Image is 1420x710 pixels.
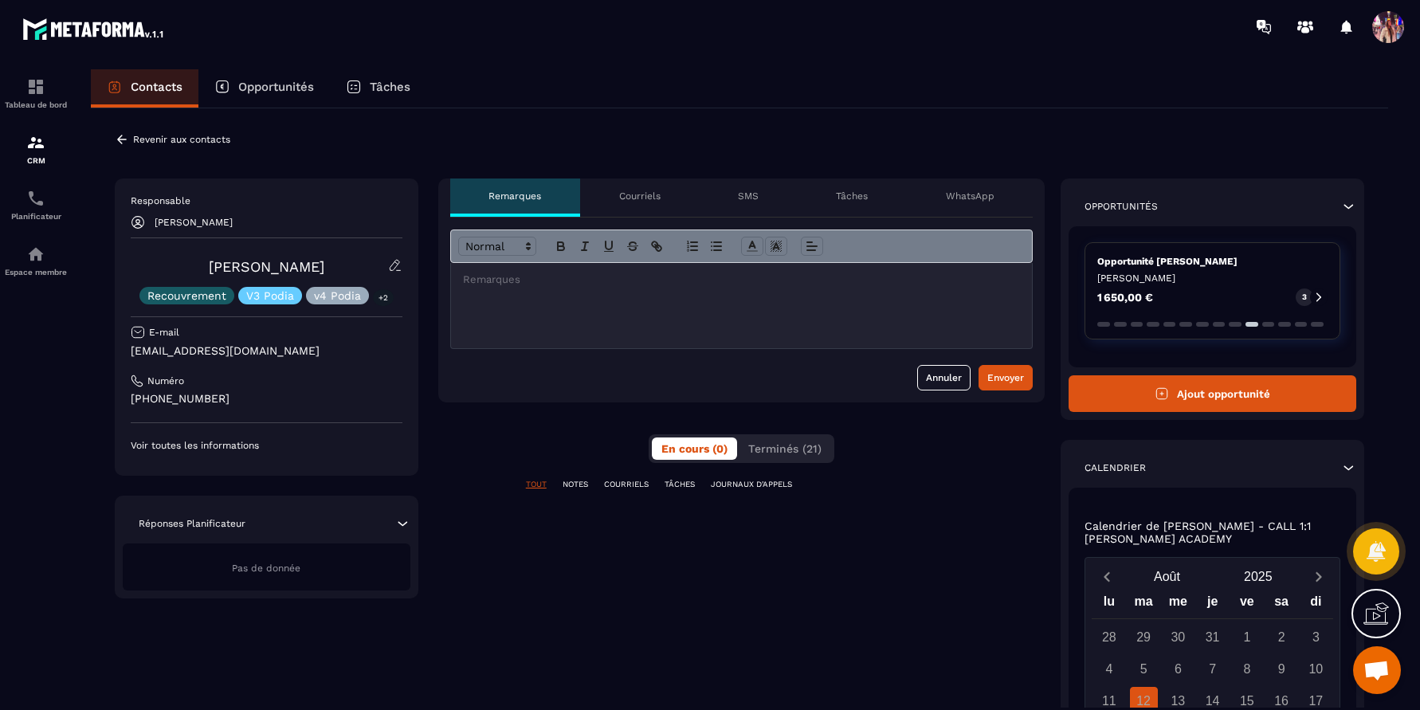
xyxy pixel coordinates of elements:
p: 1 650,00 € [1097,292,1153,303]
a: formationformationTableau de bord [4,65,68,121]
div: 7 [1198,655,1226,683]
p: Recouvrement [147,290,226,301]
div: 28 [1095,623,1123,651]
p: Opportunités [238,80,314,94]
div: 1 [1233,623,1261,651]
p: TÂCHES [665,479,695,490]
p: Courriels [619,190,661,202]
p: Réponses Planificateur [139,517,245,530]
a: automationsautomationsEspace membre [4,233,68,288]
div: ve [1230,590,1264,618]
span: Pas de donnée [232,563,300,574]
div: ma [1127,590,1161,618]
a: Ouvrir le chat [1353,646,1401,694]
span: Terminés (21) [748,442,822,455]
div: 29 [1130,623,1158,651]
p: Tâches [370,80,410,94]
div: di [1299,590,1333,618]
span: En cours (0) [661,442,728,455]
p: V3 Podia [246,290,294,301]
button: Ajout opportunité [1069,375,1356,412]
p: Planificateur [4,212,68,221]
button: Next month [1304,566,1333,587]
p: v4 Podia [314,290,361,301]
a: Contacts [91,69,198,108]
button: En cours (0) [652,437,737,460]
p: E-mail [149,326,179,339]
img: logo [22,14,166,43]
p: Responsable [131,194,402,207]
div: 5 [1130,655,1158,683]
div: 3 [1302,623,1330,651]
div: 31 [1198,623,1226,651]
div: Envoyer [987,370,1024,386]
p: Calendrier de [PERSON_NAME] - CALL 1:1 [PERSON_NAME] ACADEMY [1085,520,1340,545]
img: automations [26,245,45,264]
p: Calendrier [1085,461,1146,474]
p: COURRIELS [604,479,649,490]
p: SMS [738,190,759,202]
p: 3 [1302,292,1307,303]
p: [PERSON_NAME] [155,217,233,228]
p: NOTES [563,479,588,490]
button: Terminés (21) [739,437,831,460]
div: sa [1265,590,1299,618]
a: Opportunités [198,69,330,108]
p: Tâches [836,190,868,202]
a: [PERSON_NAME] [209,258,324,275]
button: Annuler [917,365,971,390]
img: scheduler [26,189,45,208]
div: 8 [1233,655,1261,683]
div: 4 [1095,655,1123,683]
p: JOURNAUX D'APPELS [711,479,792,490]
button: Open months overlay [1121,563,1212,590]
button: Open years overlay [1213,563,1304,590]
p: Opportunité [PERSON_NAME] [1097,255,1328,268]
p: Espace membre [4,268,68,277]
div: 2 [1268,623,1296,651]
p: WhatsApp [946,190,994,202]
div: 9 [1268,655,1296,683]
p: TOUT [526,479,547,490]
div: 10 [1302,655,1330,683]
p: Revenir aux contacts [133,134,230,145]
p: +2 [373,289,394,306]
p: Tableau de bord [4,100,68,109]
p: Opportunités [1085,200,1158,213]
img: formation [26,77,45,96]
p: [PHONE_NUMBER] [131,391,402,406]
button: Previous month [1092,566,1121,587]
a: Tâches [330,69,426,108]
div: 30 [1164,623,1192,651]
img: formation [26,133,45,152]
p: Remarques [488,190,541,202]
p: Contacts [131,80,182,94]
p: [EMAIL_ADDRESS][DOMAIN_NAME] [131,343,402,359]
p: [PERSON_NAME] [1097,272,1328,284]
a: formationformationCRM [4,121,68,177]
p: Voir toutes les informations [131,439,402,452]
div: me [1161,590,1195,618]
a: schedulerschedulerPlanificateur [4,177,68,233]
div: je [1195,590,1230,618]
p: CRM [4,156,68,165]
div: 6 [1164,655,1192,683]
p: Numéro [147,375,184,387]
div: lu [1092,590,1126,618]
button: Envoyer [979,365,1033,390]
